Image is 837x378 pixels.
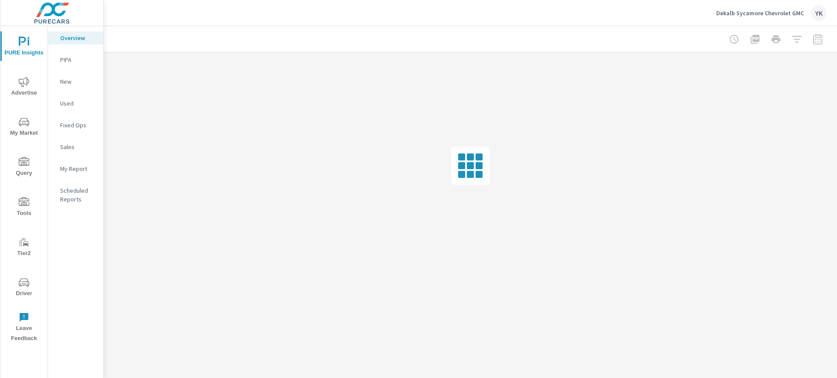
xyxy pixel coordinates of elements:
div: YK [811,5,827,21]
div: PIPA [48,53,103,66]
p: PIPA [60,55,96,64]
span: Query [3,157,45,178]
span: Driver [3,277,45,299]
div: Overview [48,31,103,44]
span: Advertise [3,77,45,98]
span: Leave Feedback [3,312,45,344]
p: Dekalb Sycamore Chevrolet GMC [716,9,804,17]
p: Fixed Ops [60,121,96,129]
div: My Report [48,162,103,175]
span: Tools [3,197,45,218]
div: nav menu [0,26,48,347]
p: My Report [60,164,96,173]
p: New [60,77,96,86]
span: PURE Insights [3,37,45,58]
p: Sales [60,143,96,151]
div: Sales [48,140,103,153]
div: New [48,75,103,88]
span: Tier2 [3,237,45,259]
div: Fixed Ops [48,119,103,132]
div: Used [48,97,103,110]
div: Scheduled Reports [48,184,103,206]
p: Overview [60,34,96,42]
p: Used [60,99,96,108]
span: My Market [3,117,45,138]
p: Scheduled Reports [60,186,96,204]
